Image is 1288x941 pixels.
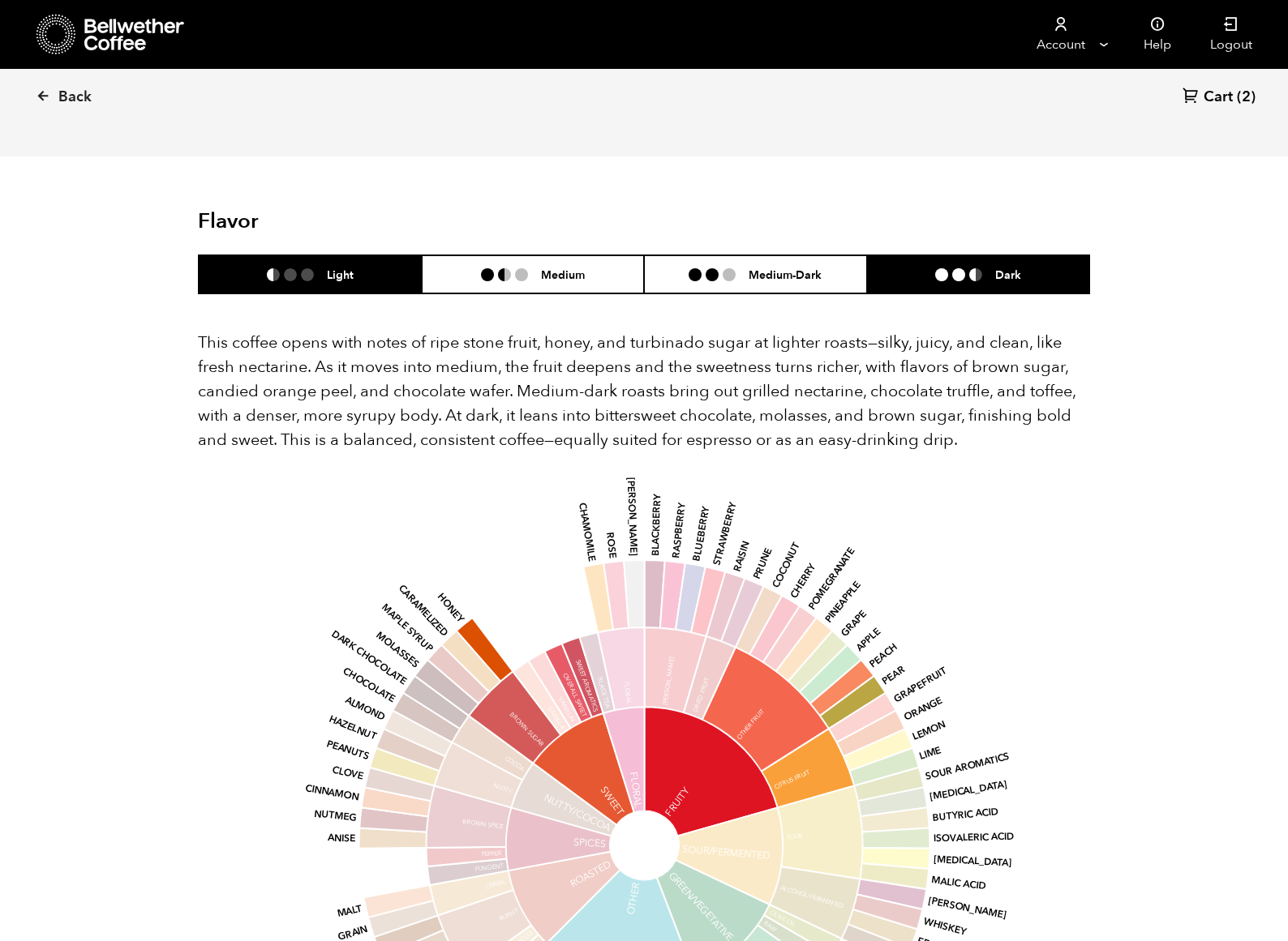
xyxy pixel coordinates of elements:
[1204,88,1233,107] span: Cart
[995,267,1021,281] h6: Dark
[1183,87,1256,109] a: Cart (2)
[198,331,1090,452] p: This coffee opens with notes of ripe stone fruit, honey, and turbinado sugar at lighter roasts—si...
[198,209,496,234] h2: Flavor
[58,88,92,107] span: Back
[749,267,822,281] h6: Medium-Dark
[327,267,354,281] h6: Light
[1237,88,1256,107] span: (2)
[541,267,585,281] h6: Medium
